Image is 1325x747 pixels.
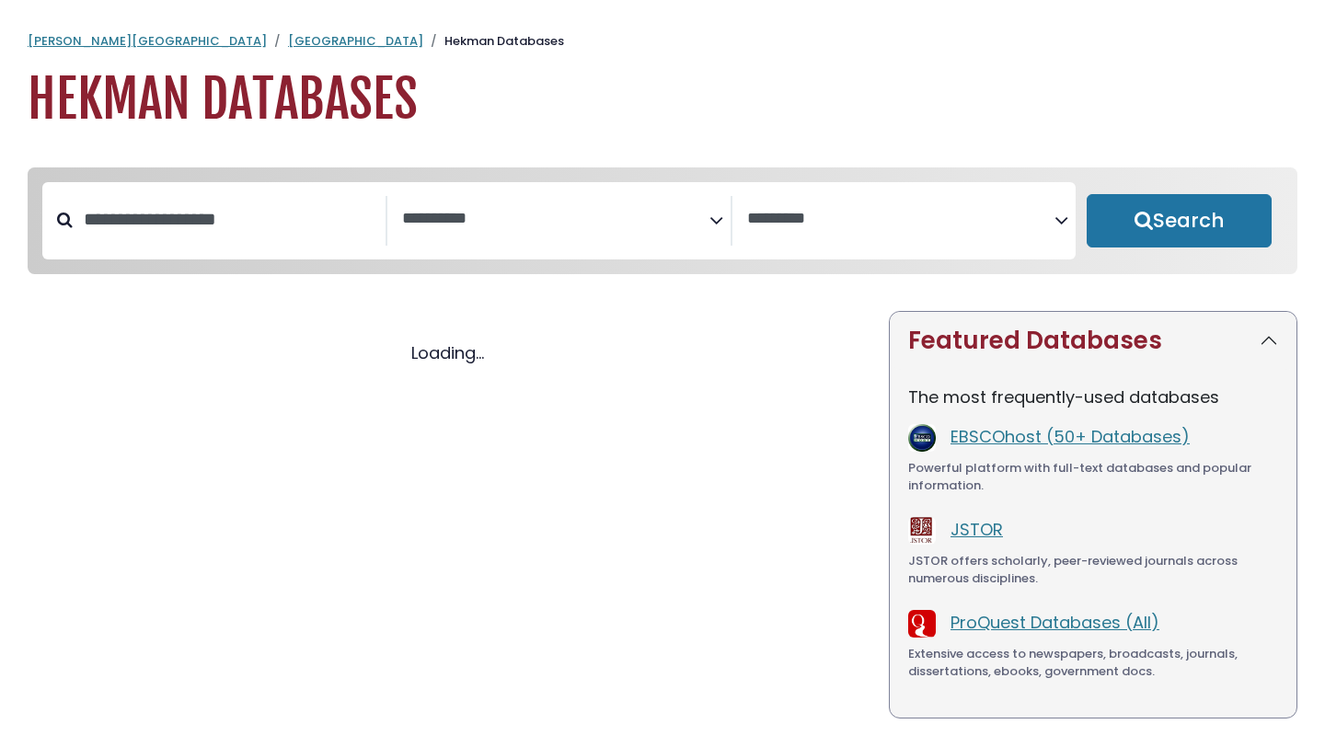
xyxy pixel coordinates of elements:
[747,210,1054,229] textarea: Search
[908,645,1278,681] div: Extensive access to newspapers, broadcasts, journals, dissertations, ebooks, government docs.
[28,32,267,50] a: [PERSON_NAME][GEOGRAPHIC_DATA]
[28,69,1297,131] h1: Hekman Databases
[402,210,709,229] textarea: Search
[908,385,1278,409] p: The most frequently-used databases
[951,518,1003,541] a: JSTOR
[28,340,867,365] div: Loading...
[1087,194,1272,247] button: Submit for Search Results
[951,425,1190,448] a: EBSCOhost (50+ Databases)
[288,32,423,50] a: [GEOGRAPHIC_DATA]
[908,552,1278,588] div: JSTOR offers scholarly, peer-reviewed journals across numerous disciplines.
[73,204,386,235] input: Search database by title or keyword
[908,459,1278,495] div: Powerful platform with full-text databases and popular information.
[28,167,1297,274] nav: Search filters
[423,32,564,51] li: Hekman Databases
[890,312,1296,370] button: Featured Databases
[951,611,1159,634] a: ProQuest Databases (All)
[28,32,1297,51] nav: breadcrumb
